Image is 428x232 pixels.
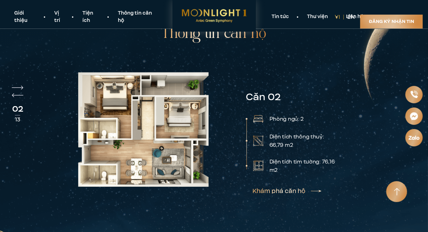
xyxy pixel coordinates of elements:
img: Zalo icon [408,135,420,140]
img: Arrow icon [394,188,400,196]
a: vi [335,13,340,21]
img: Messenger icon [410,112,419,121]
img: Phone icon [410,90,418,98]
a: en [347,13,355,21]
div: Next slide [12,86,23,90]
a: Tin tức [263,13,298,21]
div: 13 [15,115,20,124]
a: Giới thiệu [5,10,45,24]
a: Vị trí [45,10,73,24]
a: Thư viện [298,13,337,21]
div: Previous slide [12,93,23,97]
a: Liên hệ [337,13,373,21]
a: Thông tin căn hộ [109,10,165,24]
h2: Thông tin căn hộ [161,25,267,44]
a: Đăng ký nhận tin [360,15,423,29]
a: Tiện ích [73,10,109,24]
div: 02 [12,103,23,115]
